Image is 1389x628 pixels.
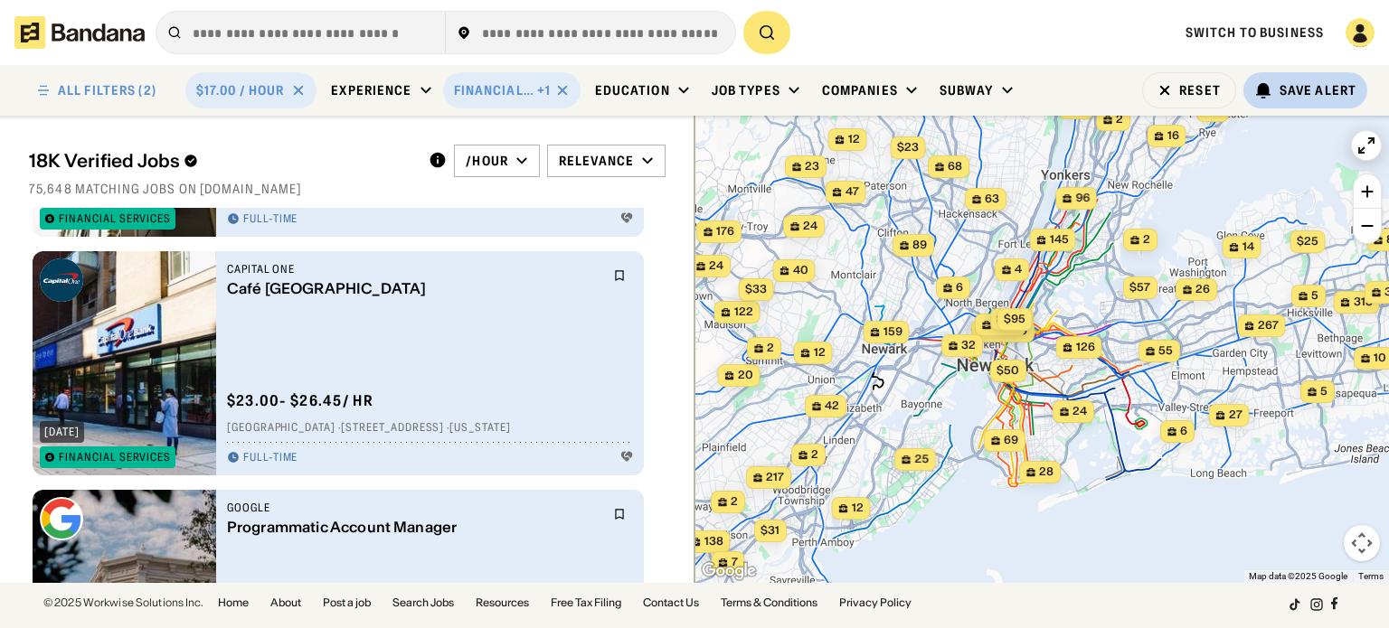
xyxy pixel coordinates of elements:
[227,519,602,536] div: Programmatic Account Manager
[1280,82,1356,98] div: Save Alert
[803,219,817,234] span: 24
[1354,295,1373,310] span: 313
[466,153,508,169] div: /hour
[1243,239,1254,255] span: 14
[29,181,666,197] div: 75,648 matching jobs on [DOMAIN_NAME]
[58,84,156,97] div: ALL FILTERS (2)
[825,398,839,414] span: 42
[940,82,994,98] div: Subway
[738,368,753,383] span: 20
[476,597,529,608] a: Resources
[227,501,602,515] div: Google
[44,426,80,437] div: [DATE]
[1039,464,1054,480] span: 28
[196,82,285,98] div: $17.00 / hour
[848,132,860,147] span: 12
[995,317,1018,333] span: 800
[454,82,534,98] div: Financial Services
[1116,112,1123,127] span: 2
[323,597,371,608] a: Post a job
[948,159,962,174] span: 68
[704,534,723,549] span: 138
[811,447,818,463] span: 2
[699,559,759,583] img: Google
[985,192,999,207] span: 63
[846,184,859,200] span: 47
[1311,288,1318,304] span: 5
[1050,232,1069,248] span: 145
[1076,340,1095,355] span: 126
[1203,103,1222,117] span: $19
[1015,262,1022,277] span: 4
[956,280,963,295] span: 6
[227,391,373,410] div: $ 23.00 - $26.45 / hr
[991,323,1027,339] span: 14,599
[1229,408,1243,423] span: 27
[1143,232,1150,248] span: 2
[852,501,864,516] span: 12
[745,282,767,295] span: $33
[734,305,753,320] span: 122
[1374,351,1386,366] span: 10
[912,238,927,253] span: 89
[29,208,666,584] div: grid
[43,597,203,608] div: © 2025 Workwise Solutions Inc.
[40,258,83,302] img: Capital One logo
[767,341,774,356] span: 2
[227,421,633,436] div: [GEOGRAPHIC_DATA] · [STREET_ADDRESS] · [US_STATE]
[1249,571,1347,581] span: Map data ©2025 Google
[761,523,780,537] span: $31
[1258,318,1279,333] span: 267
[537,82,551,98] div: +1
[805,159,819,174] span: 23
[1004,433,1018,448] span: 69
[551,597,621,608] a: Free Tax Filing
[243,451,298,465] div: Full-time
[897,140,919,154] span: $23
[716,224,734,239] span: 176
[227,280,602,297] div: Café [GEOGRAPHIC_DATA]
[1344,525,1380,561] button: Map camera controls
[732,555,738,570] span: 7
[1075,191,1090,206] span: 96
[1004,312,1025,325] span: $95
[822,82,898,98] div: Companies
[914,452,929,467] span: 25
[1195,282,1210,297] span: 26
[883,324,902,340] span: 159
[243,212,298,227] div: Full-time
[1129,280,1150,294] span: $57
[1358,571,1384,581] a: Terms (opens in new tab)
[270,597,301,608] a: About
[839,597,912,608] a: Privacy Policy
[227,262,602,277] div: Capital One
[331,82,411,98] div: Experience
[1297,234,1318,248] span: $25
[1320,384,1328,399] span: 5
[793,263,808,278] span: 40
[218,597,249,608] a: Home
[814,345,826,361] span: 12
[59,452,171,463] div: Financial Services
[1072,404,1087,419] span: 24
[1167,128,1179,144] span: 16
[643,597,699,608] a: Contact Us
[721,597,817,608] a: Terms & Conditions
[1186,24,1324,41] a: Switch to Business
[699,559,759,583] a: Open this area in Google Maps (opens a new window)
[29,150,414,172] div: 18K Verified Jobs
[14,16,145,49] img: Bandana logotype
[961,338,976,353] span: 32
[559,153,634,169] div: Relevance
[392,597,454,608] a: Search Jobs
[595,82,670,98] div: Education
[40,497,83,540] img: Google logo
[709,258,723,274] span: 24
[997,363,1019,377] span: $50
[731,494,738,510] span: 2
[1180,424,1187,439] span: 6
[1179,84,1221,97] div: Reset
[712,82,780,98] div: Job Types
[59,213,171,224] div: Financial Services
